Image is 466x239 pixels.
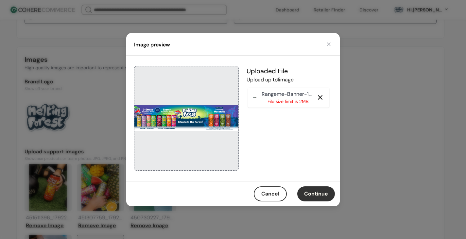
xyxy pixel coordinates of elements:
div: Image preview [134,41,170,49]
p: File size limit is 2MB. [262,98,315,105]
p: Rangeme-Banner-1600x400-Wholesale-pricing-8-26_803b83_.png [262,90,315,98]
p: Upload up to 1 image [247,76,331,84]
h5: Uploaded File [247,66,331,76]
button: Continue [297,186,335,201]
button: Cancel [254,186,287,201]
